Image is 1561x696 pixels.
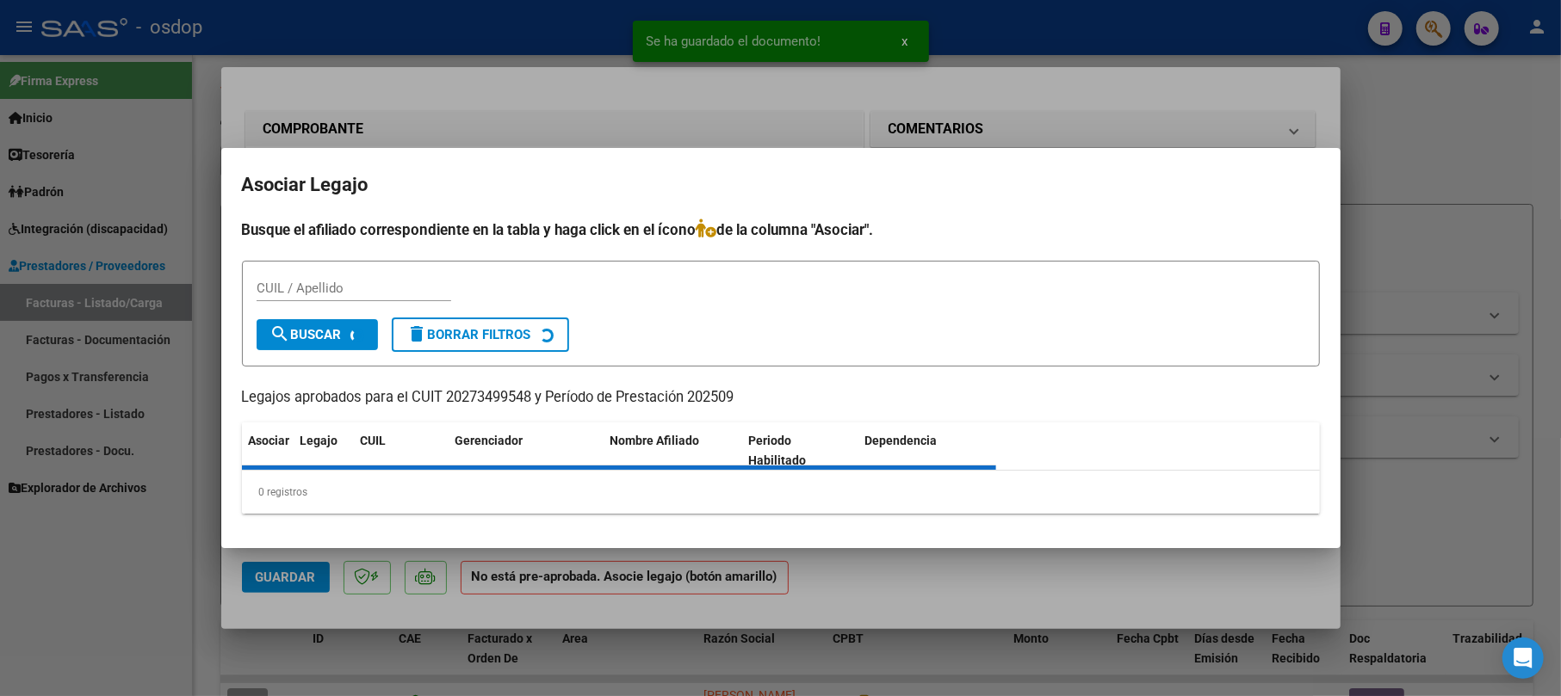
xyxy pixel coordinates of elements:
span: CUIL [361,434,387,447]
div: 0 registros [242,471,1320,514]
h4: Busque el afiliado correspondiente en la tabla y haga click en el ícono de la columna "Asociar". [242,219,1320,241]
mat-icon: search [270,323,291,344]
datatable-header-cell: Nombre Afiliado [604,422,742,479]
mat-icon: delete [407,323,428,344]
span: Periodo Habilitado [748,434,806,467]
span: Asociar [249,434,290,447]
button: Borrar Filtros [392,317,569,352]
button: Buscar [257,319,378,350]
span: Buscar [270,327,342,342]
datatable-header-cell: Asociar [242,422,294,479]
datatable-header-cell: Periodo Habilitado [741,422,858,479]
datatable-header-cell: Gerenciador [449,422,604,479]
h2: Asociar Legajo [242,169,1320,201]
span: Gerenciador [455,434,523,447]
datatable-header-cell: Legajo [294,422,354,479]
span: Legajo [300,434,338,447]
span: Dependencia [864,434,937,447]
div: Open Intercom Messenger [1502,637,1544,679]
datatable-header-cell: CUIL [354,422,449,479]
p: Legajos aprobados para el CUIT 20273499548 y Período de Prestación 202509 [242,387,1320,409]
datatable-header-cell: Dependencia [858,422,996,479]
span: Nombre Afiliado [610,434,700,447]
span: Borrar Filtros [407,327,531,342]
